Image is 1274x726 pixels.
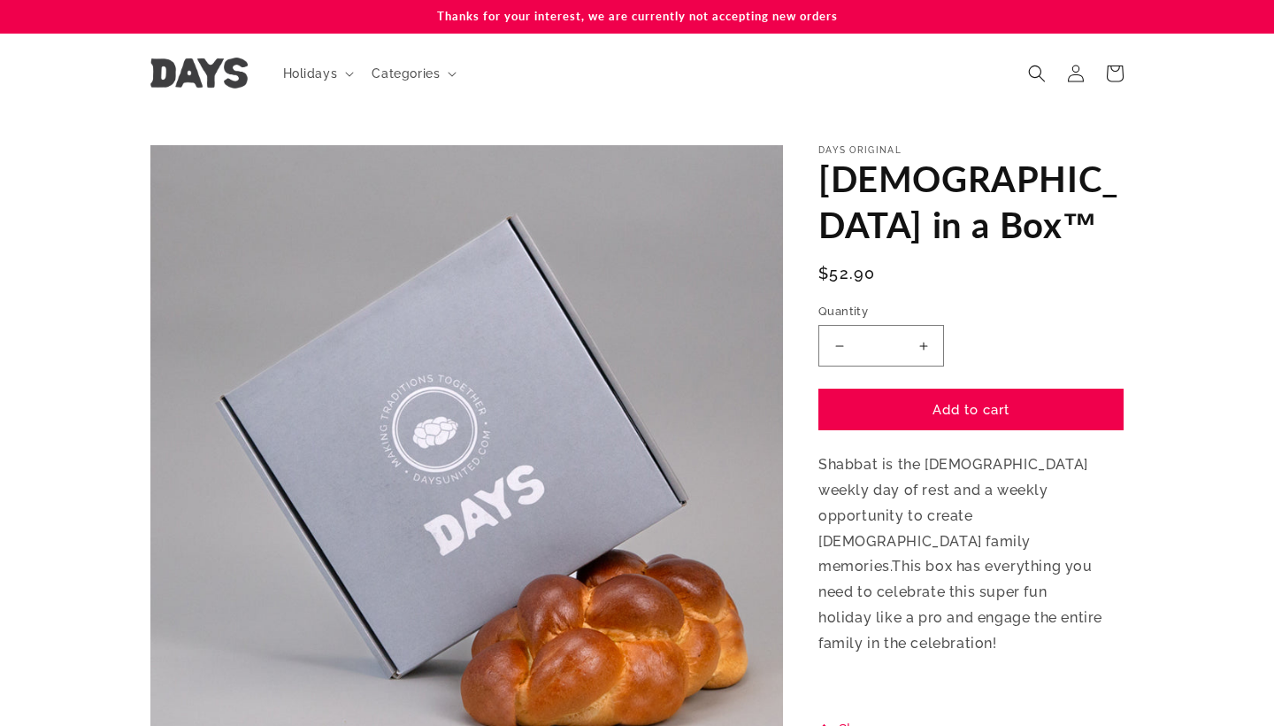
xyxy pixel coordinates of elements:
[272,55,362,92] summary: Holidays
[818,145,1124,156] p: Days Original
[372,66,440,81] span: Categories
[818,156,1124,248] h1: [DEMOGRAPHIC_DATA] in a Box™
[818,303,1124,321] label: Quantity
[818,261,876,285] span: $52.90
[150,58,248,89] img: Days United
[818,389,1124,430] button: Add to cart
[361,55,464,92] summary: Categories
[818,558,1102,651] span: This box has everything you need to celebrate this super fun holiday like a pro and engage the en...
[1017,54,1056,93] summary: Search
[818,452,1124,656] p: Shabbat is the [DEMOGRAPHIC_DATA] weekly day of rest and a weekly opportunity to create [DEMOGRAP...
[283,66,338,81] span: Holidays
